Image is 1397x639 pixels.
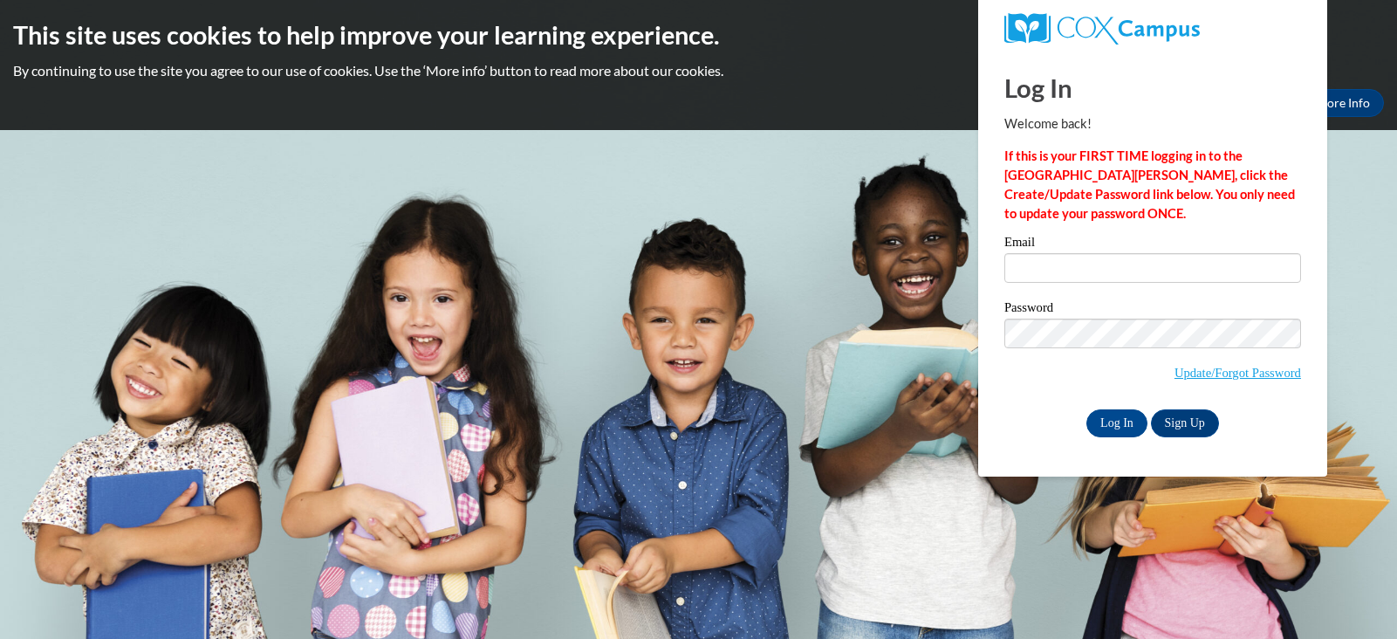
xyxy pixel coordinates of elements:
h2: This site uses cookies to help improve your learning experience. [13,17,1384,52]
input: Log In [1086,409,1147,437]
img: COX Campus [1004,13,1200,45]
p: Welcome back! [1004,114,1301,134]
h1: Log In [1004,70,1301,106]
a: COX Campus [1004,13,1301,45]
p: By continuing to use the site you agree to our use of cookies. Use the ‘More info’ button to read... [13,61,1384,80]
label: Email [1004,236,1301,253]
a: More Info [1302,89,1384,117]
strong: If this is your FIRST TIME logging in to the [GEOGRAPHIC_DATA][PERSON_NAME], click the Create/Upd... [1004,148,1295,221]
label: Password [1004,301,1301,319]
a: Sign Up [1151,409,1219,437]
a: Update/Forgot Password [1174,366,1301,380]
